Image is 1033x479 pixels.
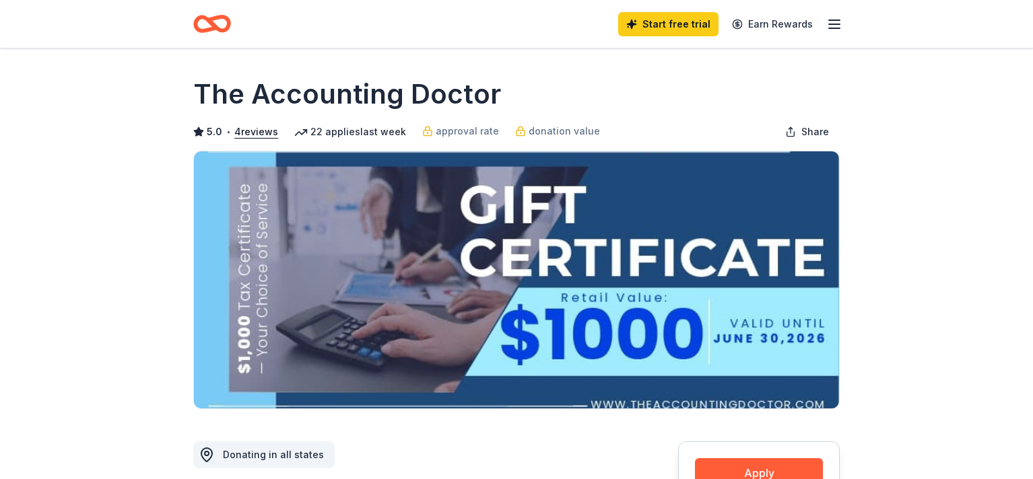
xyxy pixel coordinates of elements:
[223,449,324,460] span: Donating in all states
[234,124,278,140] button: 4reviews
[422,123,499,139] a: approval rate
[774,118,840,145] button: Share
[801,124,829,140] span: Share
[618,12,719,36] a: Start free trial
[207,124,222,140] span: 5.0
[194,151,839,408] img: Image for The Accounting Doctor
[529,123,600,139] span: donation value
[193,75,501,113] h1: The Accounting Doctor
[193,8,231,40] a: Home
[515,123,600,139] a: donation value
[226,126,231,137] span: •
[724,12,821,36] a: Earn Rewards
[436,123,499,139] span: approval rate
[294,124,406,140] div: 22 applies last week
